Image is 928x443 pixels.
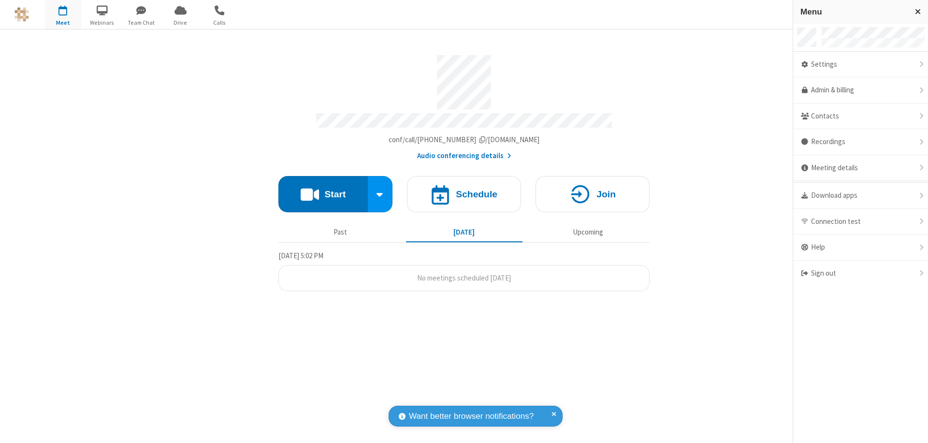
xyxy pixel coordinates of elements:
div: Recordings [793,129,928,155]
span: Team Chat [123,18,159,27]
div: Help [793,235,928,261]
div: Connection test [793,209,928,235]
h3: Menu [800,7,906,16]
div: Meeting details [793,155,928,181]
button: Schedule [407,176,521,212]
img: QA Selenium DO NOT DELETE OR CHANGE [14,7,29,22]
div: Contacts [793,103,928,130]
div: Download apps [793,183,928,209]
span: Copy my meeting room link [389,135,540,144]
button: Join [536,176,650,212]
span: [DATE] 5:02 PM [278,251,323,260]
div: Settings [793,52,928,78]
div: Start conference options [368,176,393,212]
h4: Start [324,190,346,199]
span: Want better browser notifications? [409,410,534,423]
a: Admin & billing [793,77,928,103]
span: No meetings scheduled [DATE] [417,273,511,282]
span: Webinars [84,18,120,27]
button: Start [278,176,368,212]
button: [DATE] [406,223,522,241]
button: Copy my meeting room linkCopy my meeting room link [389,134,540,146]
h4: Schedule [456,190,497,199]
span: Drive [162,18,199,27]
span: Meet [45,18,81,27]
section: Account details [278,48,650,162]
span: Calls [202,18,238,27]
button: Upcoming [530,223,646,241]
button: Audio conferencing details [417,150,511,162]
div: Sign out [793,261,928,286]
button: Past [282,223,399,241]
h4: Join [596,190,616,199]
section: Today's Meetings [278,250,650,292]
